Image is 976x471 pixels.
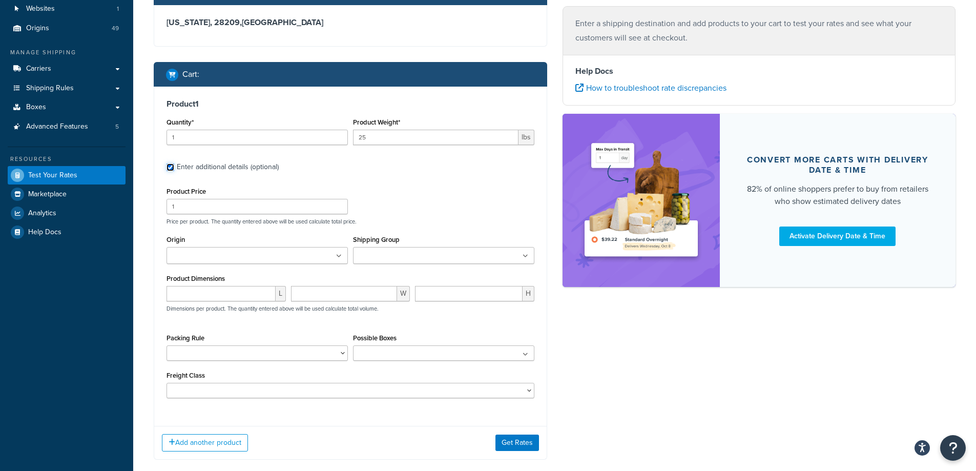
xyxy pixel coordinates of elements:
label: Possible Boxes [353,334,397,342]
h3: Product 1 [167,99,534,109]
img: feature-image-ddt-36eae7f7280da8017bfb280eaccd9c446f90b1fe08728e4019434db127062ab4.png [578,129,704,272]
li: Advanced Features [8,117,126,136]
span: H [523,286,534,301]
div: Convert more carts with delivery date & time [744,155,931,175]
p: Dimensions per product. The quantity entered above will be used calculate total volume. [164,305,379,312]
a: Shipping Rules [8,79,126,98]
input: Enter additional details (optional) [167,163,174,171]
div: 82% of online shoppers prefer to buy from retailers who show estimated delivery dates [744,183,931,208]
label: Origin [167,236,185,243]
a: Activate Delivery Date & Time [779,227,896,246]
button: Get Rates [495,435,539,451]
span: 1 [117,5,119,13]
p: Price per product. The quantity entered above will be used calculate total price. [164,218,537,225]
a: Help Docs [8,223,126,241]
span: Origins [26,24,49,33]
span: Help Docs [28,228,61,237]
label: Packing Rule [167,334,204,342]
div: Manage Shipping [8,48,126,57]
p: Enter a shipping destination and add products to your cart to test your rates and see what your c... [575,16,943,45]
span: Test Your Rates [28,171,77,180]
label: Shipping Group [353,236,400,243]
span: lbs [518,130,534,145]
h2: Cart : [182,70,199,79]
h3: [US_STATE], 28209 , [GEOGRAPHIC_DATA] [167,17,534,28]
span: L [276,286,286,301]
a: Test Your Rates [8,166,126,185]
label: Product Dimensions [167,275,225,282]
a: Boxes [8,98,126,117]
a: How to troubleshoot rate discrepancies [575,82,726,94]
span: W [397,286,410,301]
a: Analytics [8,204,126,222]
span: Marketplace [28,190,67,199]
h4: Help Docs [575,65,943,77]
input: 0.0 [167,130,348,145]
span: Carriers [26,65,51,73]
a: Marketplace [8,185,126,203]
a: Advanced Features5 [8,117,126,136]
div: Enter additional details (optional) [177,160,279,174]
a: Carriers [8,59,126,78]
a: Origins49 [8,19,126,38]
span: 5 [115,122,119,131]
label: Quantity* [167,118,194,126]
li: Origins [8,19,126,38]
label: Product Weight* [353,118,400,126]
span: Boxes [26,103,46,112]
span: Websites [26,5,55,13]
span: Analytics [28,209,56,218]
button: Add another product [162,434,248,452]
label: Product Price [167,188,206,195]
span: Advanced Features [26,122,88,131]
div: Resources [8,155,126,163]
span: Shipping Rules [26,84,74,93]
button: Open Resource Center [940,435,966,461]
label: Freight Class [167,372,205,379]
input: 0.00 [353,130,518,145]
span: 49 [112,24,119,33]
